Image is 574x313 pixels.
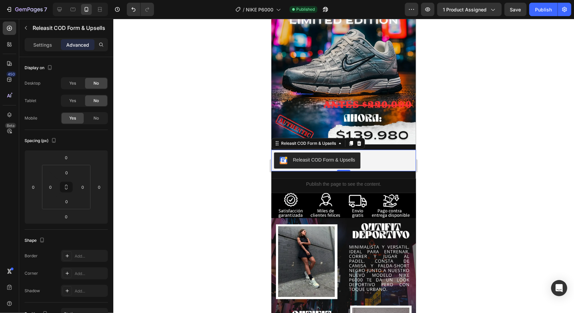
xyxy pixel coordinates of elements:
[25,270,38,276] div: Corner
[535,6,552,13] div: Publish
[25,63,54,73] div: Display on
[25,98,36,104] div: Tablet
[60,168,73,178] input: 0px
[551,280,567,296] div: Open Intercom Messenger
[69,115,76,121] span: Yes
[93,115,99,121] span: No
[271,19,416,313] iframe: Design area
[60,212,73,222] input: 0
[25,253,38,259] div: Border
[93,80,99,86] span: No
[33,24,105,32] p: Releasit COD Form & Upsells
[243,6,244,13] span: /
[44,5,47,13] p: 7
[78,182,88,192] input: 0px
[25,136,58,145] div: Spacing (px)
[6,72,16,77] div: 450
[246,6,273,13] span: NIKE P6000
[69,98,76,104] span: Yes
[93,98,99,104] span: No
[69,80,76,86] span: Yes
[437,3,502,16] button: 1 product assigned
[28,182,38,192] input: 0
[5,123,16,128] div: Beta
[60,152,73,163] input: 0
[25,115,37,121] div: Mobile
[3,3,50,16] button: 7
[75,253,106,259] div: Add...
[66,41,89,48] p: Advanced
[510,7,521,12] span: Save
[75,288,106,294] div: Add...
[127,3,154,16] div: Undo/Redo
[296,6,315,12] span: Published
[75,271,106,277] div: Add...
[94,182,104,192] input: 0
[529,3,558,16] button: Publish
[25,236,46,245] div: Shape
[33,41,52,48] p: Settings
[25,80,40,86] div: Desktop
[25,288,40,294] div: Shadow
[45,182,55,192] input: 0px
[504,3,527,16] button: Save
[60,196,73,207] input: 0px
[443,6,487,13] span: 1 product assigned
